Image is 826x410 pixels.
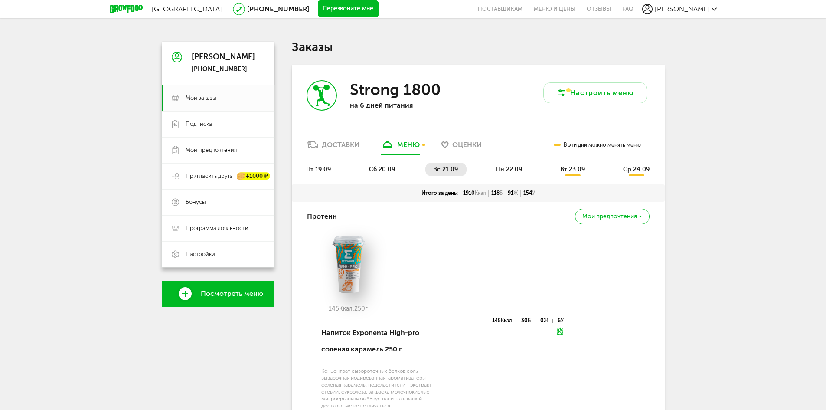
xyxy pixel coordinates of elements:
[339,305,354,312] span: Ккал,
[186,120,212,128] span: Подписка
[496,166,522,173] span: пн 22.09
[492,319,516,323] div: 145
[365,305,368,312] span: г
[186,250,215,258] span: Настройки
[307,208,337,225] h4: Протеин
[162,163,274,189] a: Пригласить друга +1000 ₽
[186,172,233,180] span: Пригласить друга
[543,82,647,103] button: Настроить меню
[521,190,538,197] div: 154
[306,166,331,173] span: пт 19.09
[528,318,531,324] span: Б
[513,190,518,196] span: Ж
[350,101,463,109] p: на 6 дней питания
[186,146,237,154] span: Мои предпочтения
[321,367,441,409] div: Концентрат сывороточных белков,соль выварочная йодированная, ароматизаторы - соленая карамель; по...
[554,136,641,154] div: В эти дни можно менять меню
[460,190,489,197] div: 1910
[560,166,585,173] span: вт 23.09
[561,318,564,324] span: У
[433,166,458,173] span: вс 21.09
[655,5,709,13] span: [PERSON_NAME]
[452,141,482,149] span: Оценки
[322,141,359,149] div: Доставки
[162,111,274,137] a: Подписка
[186,94,216,102] span: Мои заказы
[162,215,274,241] a: Программа лояльности
[186,224,248,232] span: Программа лояльности
[321,318,441,364] div: Напиток Exponenta High-pro соленая карамель 250 г
[501,318,512,324] span: Ккал
[318,0,379,18] button: Перезвоните мне
[544,318,548,324] span: Ж
[419,190,460,197] div: Итого за день:
[292,42,665,53] h1: Заказы
[558,319,564,323] div: 6
[377,140,424,154] a: меню
[303,140,364,154] a: Доставки
[500,190,503,196] span: Б
[162,189,274,215] a: Бонусы
[307,305,389,312] div: 145 250
[186,198,206,206] span: Бонусы
[532,190,535,196] span: У
[540,319,553,323] div: 0
[162,137,274,163] a: Мои предпочтения
[489,190,505,197] div: 118
[201,290,263,298] span: Посмотреть меню
[152,5,222,13] span: [GEOGRAPHIC_DATA]
[162,241,274,267] a: Настройки
[475,190,486,196] span: Ккал
[623,166,650,173] span: ср 24.09
[247,5,309,13] a: [PHONE_NUMBER]
[397,141,420,149] div: меню
[350,80,441,99] h3: Strong 1800
[505,190,521,197] div: 91
[192,53,255,62] div: [PERSON_NAME]
[307,234,389,295] img: big_iorDPAp9Q5if5JXN.png
[162,85,274,111] a: Мои заказы
[237,173,270,180] div: +1000 ₽
[521,319,535,323] div: 30
[192,66,255,73] div: [PHONE_NUMBER]
[582,213,637,220] span: Мои предпочтения
[162,281,274,307] a: Посмотреть меню
[437,140,486,154] a: Оценки
[369,166,395,173] span: сб 20.09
